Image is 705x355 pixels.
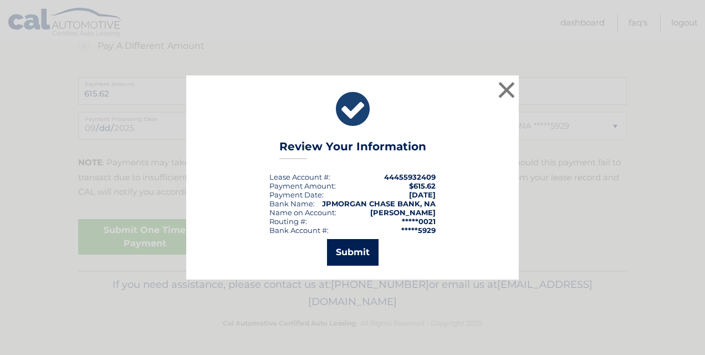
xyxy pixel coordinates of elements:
[327,239,379,266] button: Submit
[269,173,330,181] div: Lease Account #:
[409,181,436,190] span: $615.62
[279,140,426,159] h3: Review Your Information
[269,181,336,190] div: Payment Amount:
[495,79,518,101] button: ×
[269,226,329,235] div: Bank Account #:
[269,208,336,217] div: Name on Account:
[409,190,436,199] span: [DATE]
[370,208,436,217] strong: [PERSON_NAME]
[269,217,307,226] div: Routing #:
[384,173,436,181] strong: 44455932409
[269,190,324,199] div: :
[269,190,322,199] span: Payment Date
[269,199,315,208] div: Bank Name:
[322,199,436,208] strong: JPMORGAN CHASE BANK, NA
